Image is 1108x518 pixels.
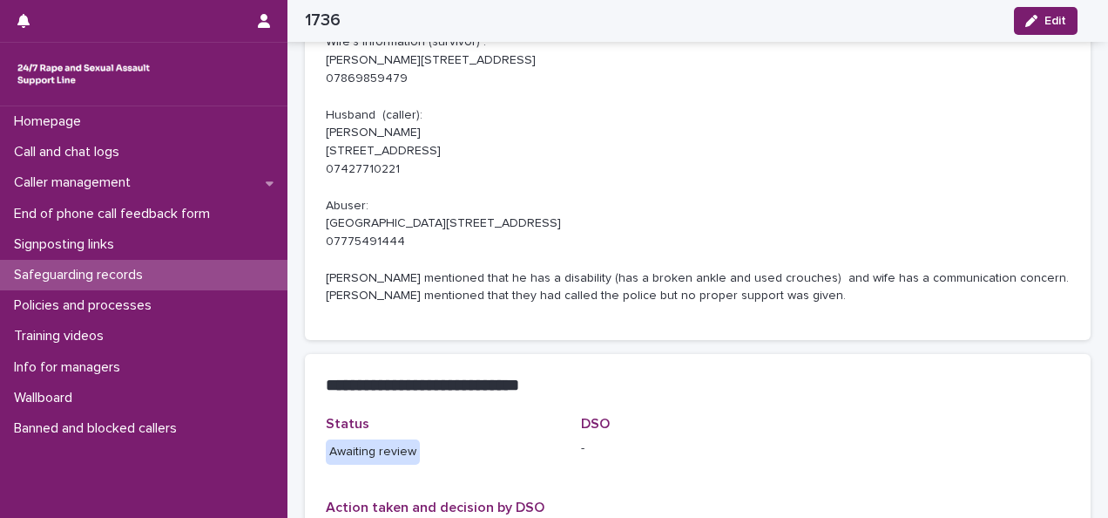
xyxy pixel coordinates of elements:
[7,359,134,376] p: Info for managers
[7,420,191,437] p: Banned and blocked callers
[326,440,420,465] div: Awaiting review
[326,501,544,515] span: Action taken and decision by DSO
[581,440,815,458] p: -
[7,267,157,283] p: Safeguarding records
[326,417,369,431] span: Status
[1014,7,1078,35] button: Edit
[7,206,224,222] p: End of phone call feedback form
[7,113,95,130] p: Homepage
[305,10,341,31] h2: 1736
[7,144,133,160] p: Call and chat logs
[7,236,128,253] p: Signposting links
[7,328,118,344] p: Training videos
[7,297,166,314] p: Policies and processes
[14,57,153,92] img: rhQMoQhaT3yELyF149Cw
[1044,15,1066,27] span: Edit
[581,417,610,431] span: DSO
[7,174,145,191] p: Caller management
[7,390,86,406] p: Wallboard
